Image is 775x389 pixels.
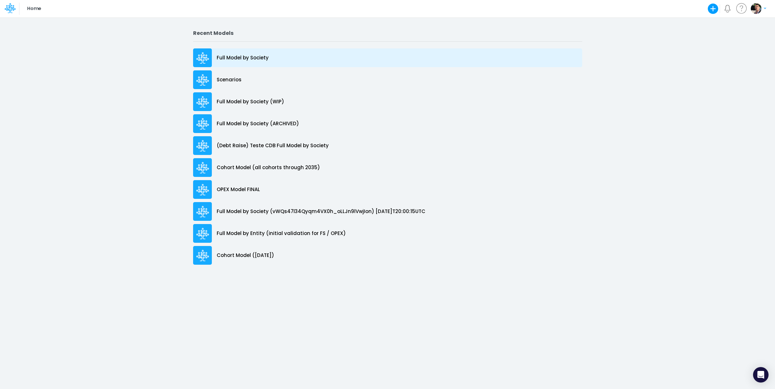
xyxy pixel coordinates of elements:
[217,76,242,84] p: Scenarios
[27,5,41,12] p: Home
[193,91,582,113] a: Full Model by Society (WIP)
[724,5,731,12] a: Notifications
[193,157,582,179] a: Cohort Model (all cohorts through 2035)
[217,120,299,128] p: Full Model by Society (ARCHIVED)
[193,47,582,69] a: Full Model by Society
[217,186,260,193] p: OPEX Model FINAL
[217,54,269,62] p: Full Model by Society
[217,252,274,259] p: Cohort Model ([DATE])
[193,222,582,244] a: Full Model by Entity (initial validation for FS / OPEX)
[217,230,346,237] p: Full Model by Entity (initial validation for FS / OPEX)
[193,135,582,157] a: (Debt Raise) Teste CDB Full Model by Society
[753,367,769,383] div: Open Intercom Messenger
[217,142,329,149] p: (Debt Raise) Teste CDB Full Model by Society
[193,113,582,135] a: Full Model by Society (ARCHIVED)
[193,30,582,36] h2: Recent Models
[193,69,582,91] a: Scenarios
[193,200,582,222] a: Full Model by Society (vWQs47l34Qyqm4VX0h_oLLJn9lVwjIon) [DATE]T20:00:15UTC
[193,244,582,266] a: Cohort Model ([DATE])
[217,164,320,171] p: Cohort Model (all cohorts through 2035)
[217,98,284,106] p: Full Model by Society (WIP)
[217,208,425,215] p: Full Model by Society (vWQs47l34Qyqm4VX0h_oLLJn9lVwjIon) [DATE]T20:00:15UTC
[193,179,582,200] a: OPEX Model FINAL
